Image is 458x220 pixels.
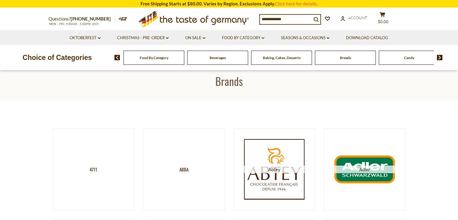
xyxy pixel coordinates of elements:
img: Adler [334,139,395,200]
span: Abba [179,165,188,173]
a: Abba [143,128,225,210]
span: Brands [215,73,243,89]
img: next arrow [437,55,443,60]
a: Breads [340,55,351,60]
a: Seasons & Occasions [281,35,329,41]
button: $0.00 [374,12,392,27]
a: Baking, Cakes, Desserts [263,55,301,60]
a: [PHONE_NUMBER] [71,16,111,21]
a: Abtey [234,128,315,210]
a: Food By Category [222,35,264,41]
span: MON - FRI, 9:00AM - 5:00PM (EST) [48,22,100,26]
span: $0.00 [378,19,388,24]
a: Download Catalog [346,35,388,41]
a: Oktoberfest [70,35,101,41]
span: Abtey [244,165,304,173]
a: Christmas - PRE-ORDER [117,35,169,41]
a: Adler [324,128,405,210]
p: Questions? [48,15,115,23]
a: Food By Category [140,55,168,60]
img: Abtey [244,139,304,200]
a: Click here for details. [275,1,318,6]
a: On Sale [185,35,205,41]
a: Account [341,15,367,21]
span: Adler [334,165,395,173]
a: Candy [404,55,414,60]
span: 4711 [90,165,97,173]
a: Beverages [210,55,226,60]
a: 4711 [53,128,134,210]
span: Account [348,15,367,20]
img: previous arrow [114,55,120,60]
